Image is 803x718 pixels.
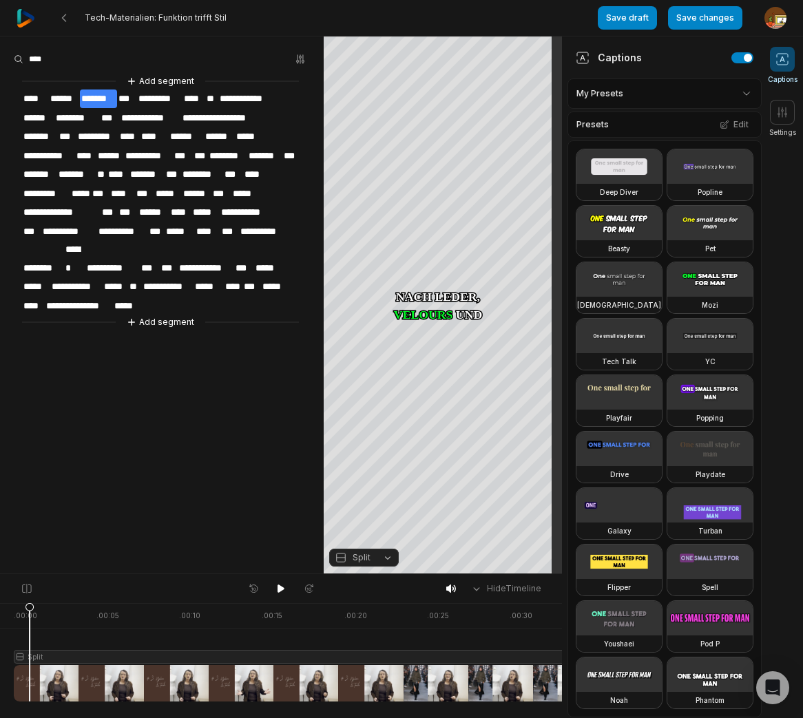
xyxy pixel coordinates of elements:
[700,638,720,649] h3: Pod P
[769,100,796,138] button: Settings
[602,356,636,367] h3: Tech Talk
[705,243,716,254] h3: Pet
[607,582,631,593] h3: Flipper
[598,6,657,30] button: Save draft
[567,112,762,138] div: Presets
[705,356,716,367] h3: YC
[329,549,399,567] button: Split
[124,74,197,89] button: Add segment
[769,127,796,138] span: Settings
[702,299,718,310] h3: Mozi
[668,6,742,30] button: Save changes
[610,695,628,706] h3: Noah
[768,47,797,85] button: Captions
[696,695,724,706] h3: Phantom
[124,315,197,330] button: Add segment
[606,412,632,423] h3: Playfair
[702,582,718,593] h3: Spell
[698,187,722,198] h3: Popline
[466,578,545,599] button: HideTimeline
[698,525,722,536] h3: Turban
[604,638,634,649] h3: Youshaei
[768,74,797,85] span: Captions
[716,116,753,134] button: Edit
[607,525,632,536] h3: Galaxy
[353,551,371,564] span: Split
[85,12,227,23] span: Tech-Materialien: Funktion trifft Stil
[576,50,642,65] div: Captions
[600,187,638,198] h3: Deep Diver
[608,243,630,254] h3: Beasty
[577,299,661,310] h3: [DEMOGRAPHIC_DATA]
[567,78,762,109] div: My Presets
[17,9,35,28] img: reap
[696,469,725,480] h3: Playdate
[756,671,789,704] div: Open Intercom Messenger
[696,412,724,423] h3: Popping
[610,469,629,480] h3: Drive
